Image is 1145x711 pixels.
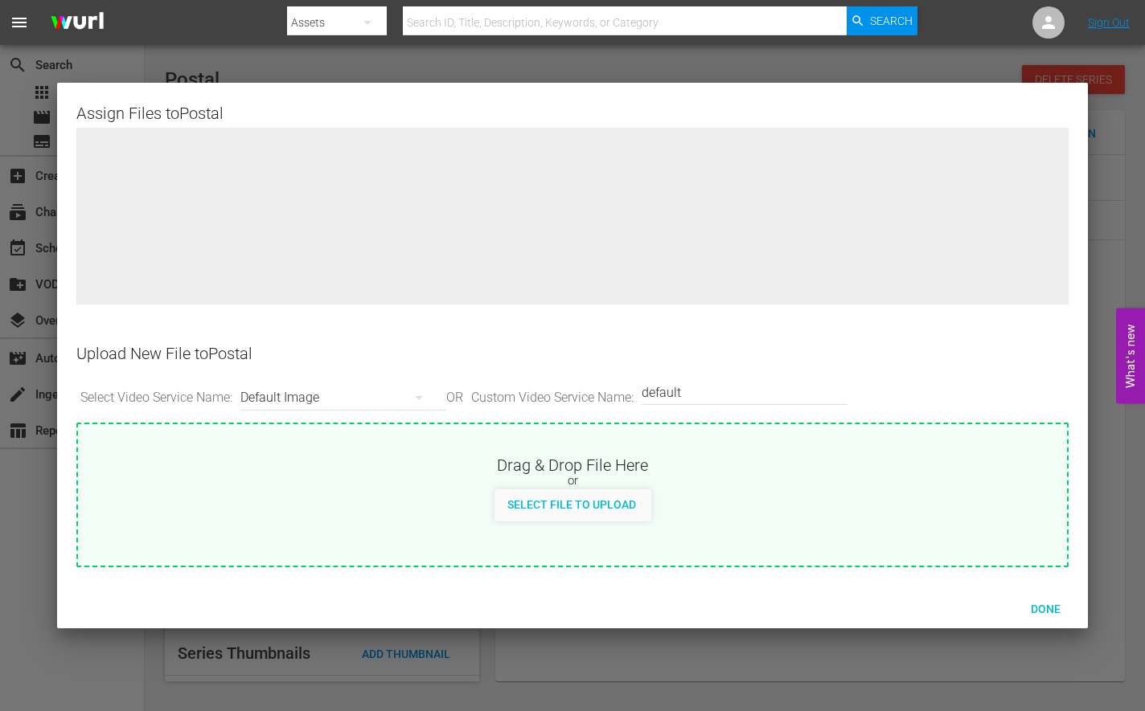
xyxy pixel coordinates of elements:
[76,102,1069,121] div: Assign Files to Postal
[78,473,1067,489] div: or
[1018,603,1073,615] span: Done
[78,454,1067,473] div: Drag & Drop File Here
[870,6,913,35] span: Search
[1116,308,1145,403] button: Open Feedback Widget
[10,13,29,32] span: menu
[240,375,438,420] div: Default Image
[467,389,638,407] span: Custom Video Service Name:
[1011,593,1081,622] button: Done
[1088,16,1130,29] a: Sign Out
[442,389,467,407] span: OR
[76,389,236,407] span: Select Video Service Name:
[76,334,1069,374] div: Upload New File to Postal
[847,6,917,35] button: Search
[495,498,649,511] span: Select File to Upload
[39,4,116,42] img: ans4CAIJ8jUAAAAAAAAAAAAAAAAAAAAAAAAgQb4GAAAAAAAAAAAAAAAAAAAAAAAAJMjXAAAAAAAAAAAAAAAAAAAAAAAAgAT5G...
[495,489,649,518] button: Select File to Upload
